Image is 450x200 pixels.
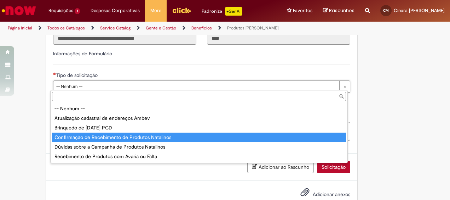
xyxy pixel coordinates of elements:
[52,142,346,152] div: Dúvidas sobre a Campanha de Produtos Natalinos
[52,104,346,113] div: -- Nenhum --
[52,133,346,142] div: Confirmação de Recebimento de Produtos Natalinos
[51,102,347,163] ul: Tipo de solicitação
[52,152,346,161] div: Recebimento de Produtos com Avaria ou Falta
[52,113,346,123] div: Atualização cadastral de endereços Ambev
[52,123,346,133] div: Brinquedo de [DATE] PCD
